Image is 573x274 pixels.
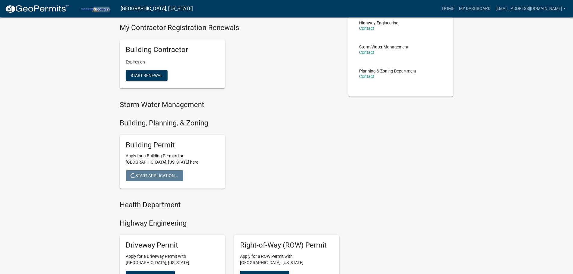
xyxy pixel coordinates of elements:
span: Start Application... [131,173,178,178]
h5: Building Contractor [126,45,219,54]
button: Start Application... [126,170,183,181]
p: Apply for a Building Permits for [GEOGRAPHIC_DATA], [US_STATE] here [126,153,219,165]
p: Expires on [126,59,219,65]
a: [GEOGRAPHIC_DATA], [US_STATE] [121,4,193,14]
p: Apply for a Driveway Permit with [GEOGRAPHIC_DATA], [US_STATE] [126,253,219,266]
h4: Building, Planning, & Zoning [120,119,339,128]
a: Contact [359,74,374,79]
span: Start Renewal [131,73,163,78]
a: My Dashboard [457,3,493,14]
wm-registration-list-section: My Contractor Registration Renewals [120,23,339,93]
a: Contact [359,50,374,55]
h4: Health Department [120,201,339,209]
h4: Storm Water Management [120,100,339,109]
p: Apply for a ROW Permit with [GEOGRAPHIC_DATA], [US_STATE] [240,253,333,266]
p: Storm Water Management [359,45,408,49]
img: Porter County, Indiana [74,5,116,13]
button: Start Renewal [126,70,168,81]
p: Planning & Zoning Department [359,69,416,73]
a: Home [440,3,457,14]
a: [EMAIL_ADDRESS][DOMAIN_NAME] [493,3,568,14]
h4: My Contractor Registration Renewals [120,23,339,32]
h4: Highway Engineering [120,219,339,228]
h5: Building Permit [126,141,219,149]
p: Highway Engineering [359,21,399,25]
h5: Right-of-Way (ROW) Permit [240,241,333,250]
a: Contact [359,26,374,31]
h5: Driveway Permit [126,241,219,250]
